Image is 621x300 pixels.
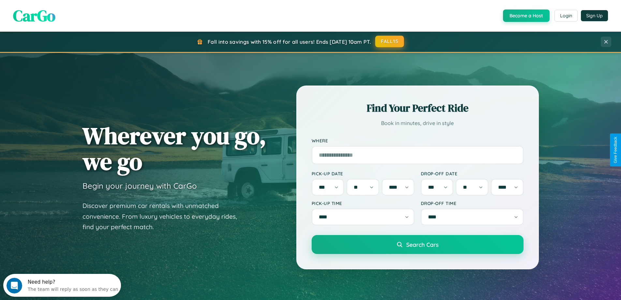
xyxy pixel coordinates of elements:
[406,241,438,248] span: Search Cars
[312,118,524,128] p: Book in minutes, drive in style
[581,10,608,21] button: Sign Up
[24,6,115,11] div: Need help?
[13,5,55,26] span: CarGo
[82,181,197,191] h3: Begin your journey with CarGo
[82,123,266,174] h1: Wherever you go, we go
[554,10,578,22] button: Login
[208,39,371,45] span: Fall into savings with 15% off for all users! Ends [DATE] 10am PT.
[312,171,414,176] label: Pick-up Date
[3,3,121,21] div: Open Intercom Messenger
[3,274,121,297] iframe: Intercom live chat discovery launcher
[421,171,524,176] label: Drop-off Date
[421,200,524,206] label: Drop-off Time
[82,200,245,232] p: Discover premium car rentals with unmatched convenience. From luxury vehicles to everyday rides, ...
[24,11,115,18] div: The team will reply as soon as they can
[613,137,618,163] div: Give Feedback
[375,36,404,47] button: FALL15
[7,278,22,293] iframe: Intercom live chat
[503,9,550,22] button: Become a Host
[312,235,524,254] button: Search Cars
[312,138,524,143] label: Where
[312,200,414,206] label: Pick-up Time
[312,101,524,115] h2: Find Your Perfect Ride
